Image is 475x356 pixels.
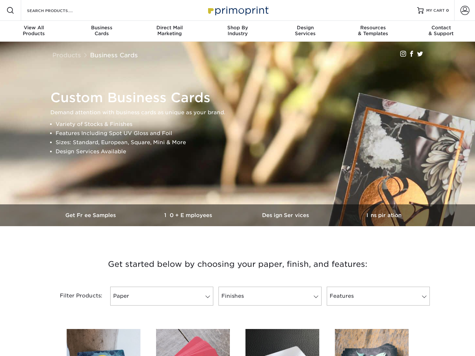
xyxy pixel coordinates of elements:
[56,129,431,138] li: Features Including Spot UV Gloss and Foil
[43,212,140,218] h3: Get Free Samples
[335,212,433,218] h3: Inspiration
[52,51,81,59] a: Products
[407,21,475,42] a: Contact& Support
[339,21,407,42] a: Resources& Templates
[271,25,339,36] div: Services
[43,204,140,226] a: Get Free Samples
[327,287,430,306] a: Features
[140,212,238,218] h3: 10+ Employees
[339,25,407,36] div: & Templates
[50,108,431,117] p: Demand attention with business cards as unique as your brand.
[110,287,213,306] a: Paper
[204,25,271,31] span: Shop By
[56,120,431,129] li: Variety of Stocks & Finishes
[271,25,339,31] span: Design
[238,212,335,218] h3: Design Services
[56,147,431,156] li: Design Services Available
[339,25,407,31] span: Resources
[238,204,335,226] a: Design Services
[136,25,204,31] span: Direct Mail
[204,25,271,36] div: Industry
[205,3,270,17] img: Primoprint
[90,51,138,59] a: Business Cards
[407,25,475,31] span: Contact
[68,25,136,36] div: Cards
[50,90,431,105] h1: Custom Business Cards
[271,21,339,42] a: DesignServices
[136,21,204,42] a: Direct MailMarketing
[218,287,322,306] a: Finishes
[68,25,136,31] span: Business
[56,138,431,147] li: Sizes: Standard, European, Square, Mini & More
[204,21,271,42] a: Shop ByIndustry
[407,25,475,36] div: & Support
[26,7,90,14] input: SEARCH PRODUCTS.....
[43,287,108,306] div: Filter Products:
[68,21,136,42] a: BusinessCards
[446,8,449,13] span: 0
[47,250,428,279] h3: Get started below by choosing your paper, finish, and features:
[426,8,445,13] span: MY CART
[136,25,204,36] div: Marketing
[140,204,238,226] a: 10+ Employees
[335,204,433,226] a: Inspiration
